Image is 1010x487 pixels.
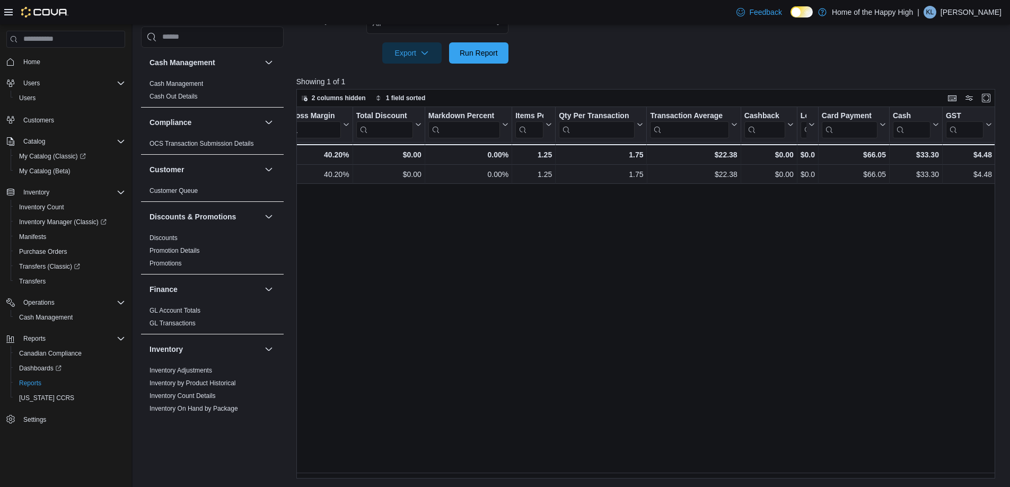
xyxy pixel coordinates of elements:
[15,165,125,178] span: My Catalog (Beta)
[150,140,254,147] a: OCS Transaction Submission Details
[150,284,178,295] h3: Finance
[389,42,435,64] span: Export
[150,57,260,68] button: Cash Management
[19,135,49,148] button: Catalog
[19,296,125,309] span: Operations
[428,168,508,181] div: 0.00%
[832,6,913,19] p: Home of the Happy High
[15,392,125,404] span: Washington CCRS
[21,7,68,17] img: Cova
[150,247,200,254] a: Promotion Details
[15,92,125,104] span: Users
[23,298,55,307] span: Operations
[150,234,178,242] span: Discounts
[150,57,215,68] h3: Cash Management
[150,164,184,175] h3: Customer
[150,306,200,315] span: GL Account Totals
[515,111,543,121] div: Items Per Transaction
[19,114,58,127] a: Customers
[515,148,552,161] div: 1.25
[428,111,508,138] button: Markdown Percent
[650,111,728,121] div: Transaction Average
[15,150,90,163] a: My Catalog (Classic)
[262,210,275,223] button: Discounts & Promotions
[356,111,421,138] button: Total Discount
[893,111,939,138] button: Cash
[150,284,260,295] button: Finance
[19,186,54,199] button: Inventory
[559,111,635,138] div: Qty Per Transaction
[19,77,44,90] button: Users
[141,304,284,334] div: Finance
[946,111,992,138] button: GST
[15,216,125,228] span: Inventory Manager (Classic)
[2,54,129,69] button: Home
[150,246,200,255] span: Promotion Details
[19,135,125,148] span: Catalog
[23,137,45,146] span: Catalog
[19,167,71,175] span: My Catalog (Beta)
[11,274,129,289] button: Transfers
[150,404,238,413] span: Inventory On Hand by Package
[371,92,430,104] button: 1 field sorted
[287,111,340,121] div: Gross Margin
[312,94,366,102] span: 2 columns hidden
[15,377,46,389] a: Reports
[296,76,1003,87] p: Showing 1 of 1
[150,319,196,327] span: GL Transactions
[11,229,129,244] button: Manifests
[150,344,183,355] h3: Inventory
[449,42,508,64] button: Run Report
[801,148,815,161] div: $0.00
[15,260,125,273] span: Transfers (Classic)
[150,187,198,195] span: Customer Queue
[893,111,930,138] div: Cash
[287,111,349,138] button: Gross Margin
[650,148,737,161] div: $22.38
[150,164,260,175] button: Customer
[893,148,939,161] div: $33.30
[19,394,74,402] span: [US_STATE] CCRS
[801,168,815,181] div: $0.00
[11,376,129,391] button: Reports
[262,116,275,129] button: Compliance
[150,80,203,87] a: Cash Management
[2,112,129,127] button: Customers
[15,260,84,273] a: Transfers (Classic)
[150,367,212,374] a: Inventory Adjustments
[19,113,125,126] span: Customers
[744,111,793,138] button: Cashback
[150,260,182,267] a: Promotions
[15,201,125,214] span: Inventory Count
[559,148,643,161] div: 1.75
[15,231,50,243] a: Manifests
[19,413,125,426] span: Settings
[23,79,40,87] span: Users
[356,111,412,121] div: Total Discount
[11,259,129,274] a: Transfers (Classic)
[15,245,72,258] a: Purchase Orders
[19,313,73,322] span: Cash Management
[11,244,129,259] button: Purchase Orders
[15,275,125,288] span: Transfers
[15,392,78,404] a: [US_STATE] CCRS
[6,50,125,455] nav: Complex example
[941,6,1002,19] p: [PERSON_NAME]
[15,377,125,389] span: Reports
[150,307,200,314] a: GL Account Totals
[23,58,40,66] span: Home
[11,91,129,105] button: Users
[150,117,260,128] button: Compliance
[23,116,54,125] span: Customers
[650,111,728,138] div: Transaction Average
[150,92,198,101] span: Cash Out Details
[287,111,340,138] div: Gross Margin
[23,415,46,424] span: Settings
[515,168,552,181] div: 1.25
[19,152,86,161] span: My Catalog (Classic)
[150,259,182,268] span: Promotions
[141,137,284,154] div: Compliance
[262,56,275,69] button: Cash Management
[559,111,635,121] div: Qty Per Transaction
[11,361,129,376] a: Dashboards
